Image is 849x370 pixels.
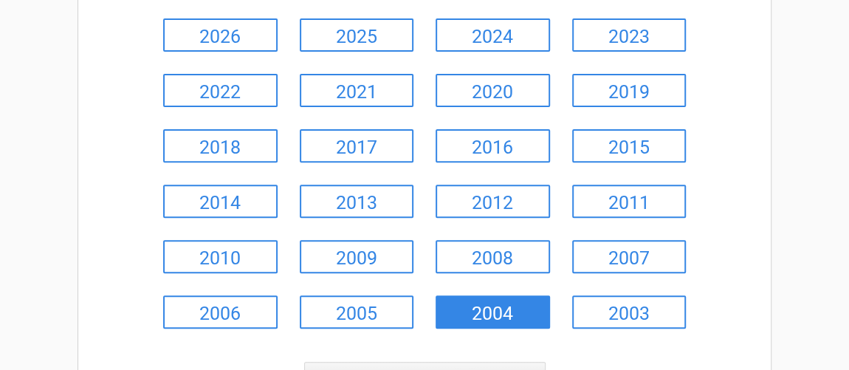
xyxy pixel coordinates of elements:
a: 2007 [572,240,687,273]
a: 2019 [572,74,687,107]
a: 2006 [163,295,278,329]
a: 2003 [572,295,687,329]
a: 2009 [300,240,414,273]
a: 2015 [572,129,687,162]
a: 2025 [300,18,414,52]
a: 2026 [163,18,278,52]
a: 2014 [163,185,278,218]
a: 2020 [436,74,550,107]
a: 2010 [163,240,278,273]
a: 2012 [436,185,550,218]
a: 2024 [436,18,550,52]
a: 2022 [163,74,278,107]
a: 2011 [572,185,687,218]
a: 2013 [300,185,414,218]
a: 2004 [436,295,550,329]
a: 2005 [300,295,414,329]
a: 2018 [163,129,278,162]
a: 2008 [436,240,550,273]
a: 2021 [300,74,414,107]
a: 2016 [436,129,550,162]
a: 2017 [300,129,414,162]
a: 2023 [572,18,687,52]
